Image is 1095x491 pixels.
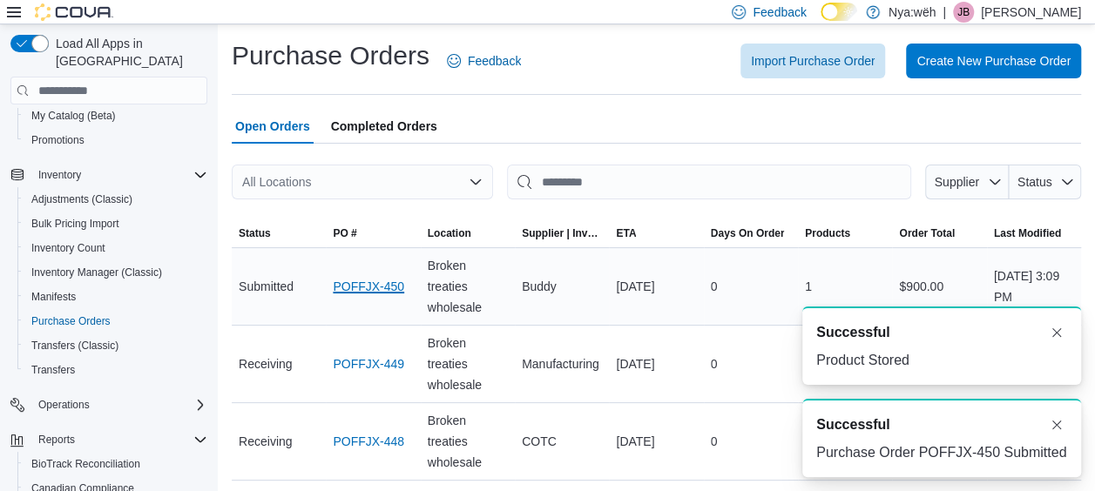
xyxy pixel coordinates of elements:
[1009,165,1081,199] button: Status
[31,241,105,255] span: Inventory Count
[892,269,986,304] div: $900.00
[711,276,718,297] span: 0
[469,175,483,189] button: Open list of options
[31,339,118,353] span: Transfers (Classic)
[24,130,91,151] a: Promotions
[816,442,1067,463] div: Purchase Order POFFJX-450 Submitted
[38,398,90,412] span: Operations
[892,219,986,247] button: Order Total
[515,346,609,381] div: Manufacturing
[31,165,88,185] button: Inventory
[333,276,404,297] a: POFFJX-450
[31,266,162,279] span: Inventory Manager (Classic)
[1046,414,1067,435] button: Dismiss toast
[17,104,214,128] button: My Catalog (Beta)
[24,213,126,234] a: Bulk Pricing Import
[805,276,812,297] span: 1
[35,3,113,21] img: Cova
[24,105,123,126] a: My Catalog (Beta)
[711,431,718,452] span: 0
[31,192,132,206] span: Adjustments (Classic)
[239,276,294,297] span: Submitted
[751,52,875,70] span: Import Purchase Order
[957,2,970,23] span: JB
[889,2,936,23] p: Nya:wëh
[235,109,310,144] span: Open Orders
[522,226,602,240] span: Supplier | Invoice Number
[987,219,1081,247] button: Last Modified
[31,394,207,415] span: Operations
[31,394,97,415] button: Operations
[333,431,404,452] a: POFFJX-448
[331,109,437,144] span: Completed Orders
[31,109,116,123] span: My Catalog (Beta)
[609,346,703,381] div: [DATE]
[326,219,420,247] button: PO #
[994,226,1061,240] span: Last Modified
[987,259,1081,314] div: [DATE] 3:09 PM
[24,238,112,259] a: Inventory Count
[753,3,806,21] span: Feedback
[17,260,214,285] button: Inventory Manager (Classic)
[24,262,207,283] span: Inventory Manager (Classic)
[821,3,857,21] input: Dark Mode
[916,52,1071,70] span: Create New Purchase Order
[17,309,214,333] button: Purchase Orders
[816,350,1067,371] div: Product Stored
[24,311,118,332] a: Purchase Orders
[428,226,471,240] div: Location
[440,44,528,78] a: Feedback
[609,269,703,304] div: [DATE]
[24,311,207,332] span: Purchase Orders
[232,219,326,247] button: Status
[704,219,798,247] button: Days On Order
[17,212,214,236] button: Bulk Pricing Import
[24,238,207,259] span: Inventory Count
[38,433,75,447] span: Reports
[609,424,703,459] div: [DATE]
[31,363,75,377] span: Transfers
[38,168,81,182] span: Inventory
[816,322,1067,343] div: Notification
[740,44,885,78] button: Import Purchase Order
[24,335,207,356] span: Transfers (Classic)
[428,410,508,473] span: Broken treaties wholesale
[428,333,508,395] span: Broken treaties wholesale
[616,226,636,240] span: ETA
[906,44,1081,78] button: Create New Purchase Order
[507,165,911,199] input: This is a search bar. After typing your query, hit enter to filter the results lower in the page.
[428,255,508,318] span: Broken treaties wholesale
[798,219,892,247] button: Products
[515,269,609,304] div: Buddy
[1046,322,1067,343] button: Dismiss toast
[31,290,76,304] span: Manifests
[24,189,207,210] span: Adjustments (Classic)
[421,219,515,247] button: Location
[935,175,979,189] span: Supplier
[816,322,889,343] span: Successful
[24,262,169,283] a: Inventory Manager (Classic)
[17,358,214,382] button: Transfers
[239,226,271,240] span: Status
[31,133,84,147] span: Promotions
[515,424,609,459] div: COTC
[953,2,974,23] div: Jenna Bristol
[24,105,207,126] span: My Catalog (Beta)
[816,414,889,435] span: Successful
[899,226,955,240] span: Order Total
[17,452,214,476] button: BioTrack Reconciliation
[711,353,718,374] span: 0
[17,128,214,152] button: Promotions
[24,286,83,307] a: Manifests
[31,217,119,231] span: Bulk Pricing Import
[333,226,356,240] span: PO #
[609,219,703,247] button: ETA
[31,314,111,328] span: Purchase Orders
[31,429,207,450] span: Reports
[943,2,946,23] p: |
[17,236,214,260] button: Inventory Count
[232,38,429,73] h1: Purchase Orders
[3,427,214,452] button: Reports
[816,414,1067,435] div: Notification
